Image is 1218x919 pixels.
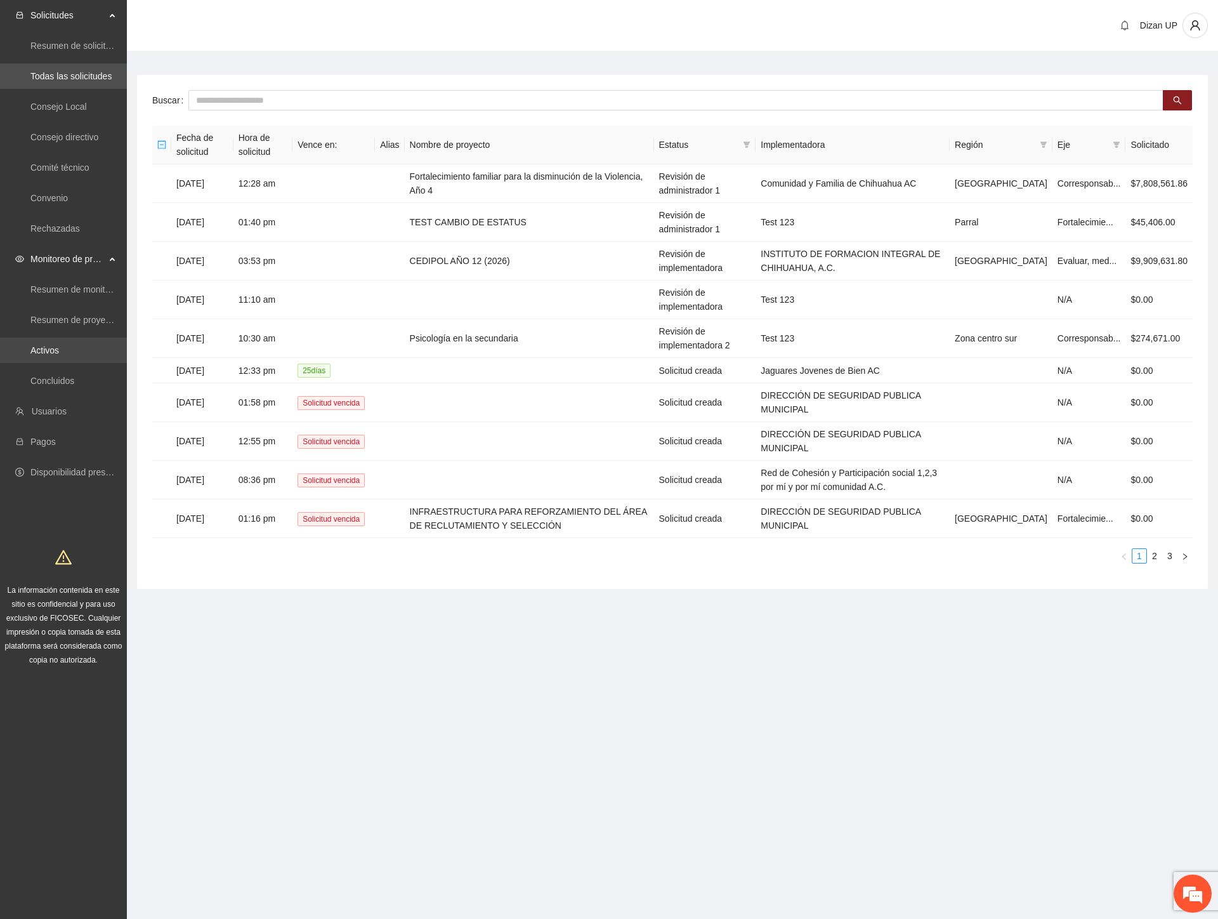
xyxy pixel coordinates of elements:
[756,203,950,242] td: Test 123
[233,461,292,499] td: 08:36 pm
[654,422,756,461] td: Solicitud creada
[157,140,166,149] span: minus-square
[1173,96,1182,106] span: search
[30,193,68,203] a: Convenio
[1052,383,1126,422] td: N/A
[298,473,365,487] span: Solicitud vencida
[171,203,233,242] td: [DATE]
[950,164,1052,203] td: [GEOGRAPHIC_DATA]
[756,461,950,499] td: Red de Cohesión y Participación social 1,2,3 por mí y por mí comunidad A.C.
[1115,15,1135,36] button: bell
[1162,548,1177,564] li: 3
[1058,138,1108,152] span: Eje
[1052,358,1126,383] td: N/A
[298,396,365,410] span: Solicitud vencida
[1125,499,1193,538] td: $0.00
[298,435,365,449] span: Solicitud vencida
[30,345,59,355] a: Activos
[1163,549,1177,563] a: 3
[654,461,756,499] td: Solicitud creada
[1115,20,1134,30] span: bell
[1120,553,1128,560] span: left
[171,242,233,281] td: [DATE]
[171,126,233,164] th: Fecha de solicitud
[1040,141,1047,149] span: filter
[1052,422,1126,461] td: N/A
[171,422,233,461] td: [DATE]
[1058,217,1113,227] span: Fortalecimie...
[405,499,654,538] td: INFRAESTRUCTURA PARA REFORZAMIENTO DEL ÁREA DE RECLUTAMIENTO Y SELECCIÓN
[950,203,1052,242] td: Parral
[1113,141,1120,149] span: filter
[1058,256,1116,266] span: Evaluar, med...
[1037,135,1050,154] span: filter
[756,422,950,461] td: DIRECCIÓN DE SEGURIDAD PUBLICA MUNICIPAL
[743,141,750,149] span: filter
[30,223,80,234] a: Rechazadas
[55,549,72,565] span: warning
[6,347,242,391] textarea: Escriba su mensaje y pulse “Intro”
[756,358,950,383] td: Jaguares Jovenes de Bien AC
[1116,548,1132,564] button: left
[1125,461,1193,499] td: $0.00
[405,242,654,281] td: CEDIPOL AÑO 12 (2026)
[1125,242,1193,281] td: $9,909,631.80
[32,406,67,416] a: Usuarios
[756,319,950,358] td: Test 123
[1183,20,1207,31] span: user
[1140,20,1177,30] span: Dizan UP
[654,499,756,538] td: Solicitud creada
[233,126,292,164] th: Hora de solicitud
[30,102,87,112] a: Consejo Local
[233,242,292,281] td: 03:53 pm
[405,164,654,203] td: Fortalecimiento familiar para la disminución de la Violencia, Año 4
[756,126,950,164] th: Implementadora
[15,11,24,20] span: inbox
[1116,548,1132,564] li: Previous Page
[405,203,654,242] td: TEST CAMBIO DE ESTATUS
[171,461,233,499] td: [DATE]
[654,358,756,383] td: Solicitud creada
[1147,548,1162,564] li: 2
[1125,422,1193,461] td: $0.00
[1058,513,1113,524] span: Fortalecimie...
[1125,203,1193,242] td: $45,406.00
[30,3,105,28] span: Solicitudes
[1148,549,1162,563] a: 2
[1125,383,1193,422] td: $0.00
[654,281,756,319] td: Revisión de implementadora
[30,132,98,142] a: Consejo directivo
[233,164,292,203] td: 12:28 am
[756,281,950,319] td: Test 123
[5,586,122,664] span: La información contenida en este sitio es confidencial y para uso exclusivo de FICOSEC. Cualquier...
[171,319,233,358] td: [DATE]
[30,467,139,477] a: Disponibilidad presupuestal
[1125,319,1193,358] td: $274,671.00
[30,284,123,294] a: Resumen de monitoreo
[654,164,756,203] td: Revisión de administrador 1
[1052,461,1126,499] td: N/A
[74,169,175,298] span: Estamos en línea.
[405,319,654,358] td: Psicología en la secundaria
[1058,333,1121,343] span: Corresponsab...
[405,126,654,164] th: Nombre de proyecto
[30,71,112,81] a: Todas las solicitudes
[233,383,292,422] td: 01:58 pm
[659,138,738,152] span: Estatus
[654,383,756,422] td: Solicitud creada
[375,126,404,164] th: Alias
[654,319,756,358] td: Revisión de implementadora 2
[1177,548,1193,564] li: Next Page
[233,281,292,319] td: 11:10 am
[950,242,1052,281] td: [GEOGRAPHIC_DATA]
[171,281,233,319] td: [DATE]
[1132,549,1146,563] a: 1
[1132,548,1147,564] li: 1
[233,358,292,383] td: 12:33 pm
[756,499,950,538] td: DIRECCIÓN DE SEGURIDAD PUBLICA MUNICIPAL
[756,164,950,203] td: Comunidad y Familia de Chihuahua AC
[30,376,74,386] a: Concluidos
[171,383,233,422] td: [DATE]
[171,499,233,538] td: [DATE]
[1125,164,1193,203] td: $7,808,561.86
